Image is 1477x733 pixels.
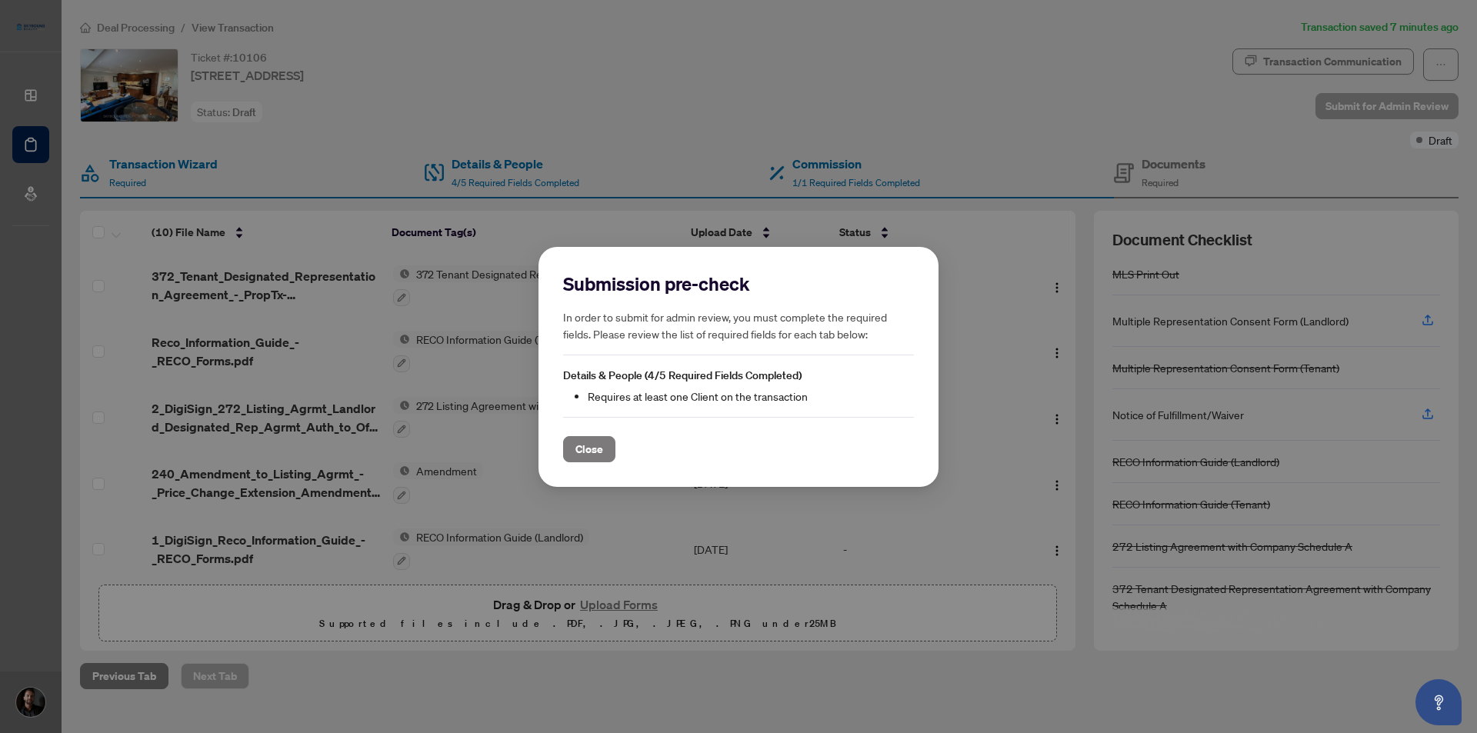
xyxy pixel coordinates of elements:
span: Details & People (4/5 Required Fields Completed) [563,368,802,382]
h5: In order to submit for admin review, you must complete the required fields. Please review the lis... [563,308,914,342]
button: Close [563,435,615,461]
span: Close [575,436,603,461]
button: Open asap [1415,679,1462,725]
h2: Submission pre-check [563,272,914,296]
li: Requires at least one Client on the transaction [588,387,914,404]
